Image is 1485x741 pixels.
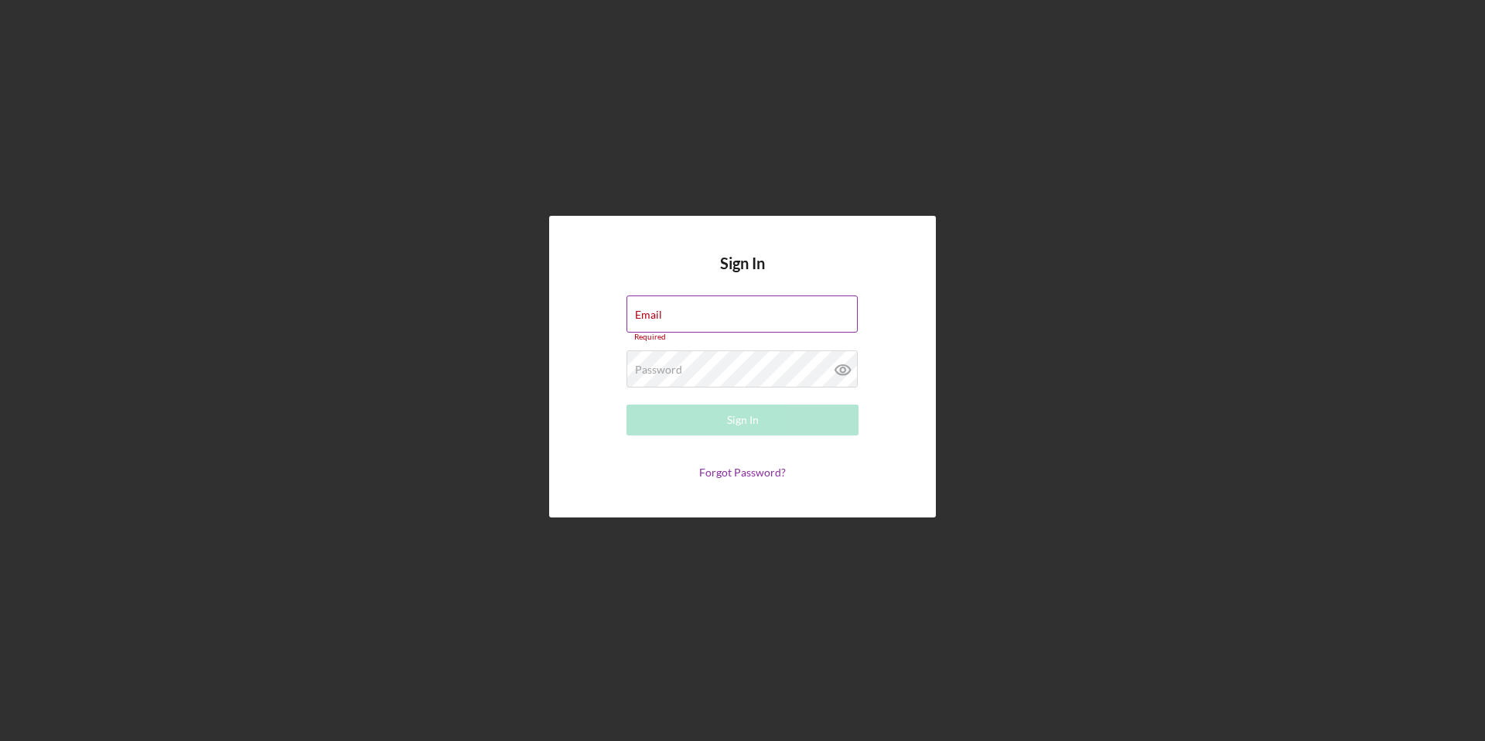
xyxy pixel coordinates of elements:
div: Sign In [727,405,759,435]
a: Forgot Password? [699,466,786,479]
label: Email [635,309,662,321]
label: Password [635,364,682,376]
h4: Sign In [720,254,765,295]
div: Required [626,333,859,342]
button: Sign In [626,405,859,435]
